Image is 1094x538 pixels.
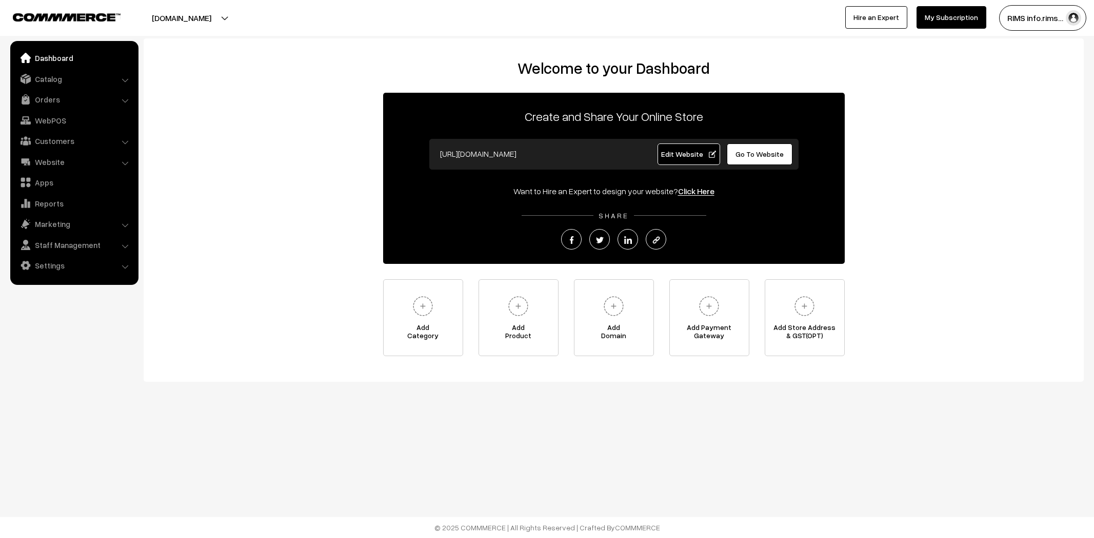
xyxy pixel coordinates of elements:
[670,323,749,344] span: Add Payment Gateway
[13,90,135,109] a: Orders
[845,6,907,29] a: Hire an Expert
[13,153,135,171] a: Website
[13,215,135,233] a: Marketing
[13,70,135,88] a: Catalog
[600,292,628,320] img: plus.svg
[615,523,660,532] a: COMMMERCE
[13,13,121,21] img: COMMMERCE
[116,5,247,31] button: [DOMAIN_NAME]
[1066,10,1081,26] img: user
[13,194,135,213] a: Reports
[695,292,723,320] img: plus.svg
[765,323,844,344] span: Add Store Address & GST(OPT)
[13,173,135,192] a: Apps
[765,279,845,356] a: Add Store Address& GST(OPT)
[13,236,135,254] a: Staff Management
[574,279,654,356] a: AddDomain
[669,279,749,356] a: Add PaymentGateway
[999,5,1086,31] button: RIMS info.rims…
[917,6,986,29] a: My Subscription
[154,59,1073,77] h2: Welcome to your Dashboard
[383,279,463,356] a: AddCategory
[661,150,716,158] span: Edit Website
[384,323,463,344] span: Add Category
[790,292,819,320] img: plus.svg
[479,323,558,344] span: Add Product
[409,292,437,320] img: plus.svg
[13,111,135,130] a: WebPOS
[593,211,634,220] span: SHARE
[13,132,135,150] a: Customers
[504,292,532,320] img: plus.svg
[13,10,103,23] a: COMMMERCE
[13,49,135,67] a: Dashboard
[479,279,559,356] a: AddProduct
[383,185,845,197] div: Want to Hire an Expert to design your website?
[727,143,793,165] a: Go To Website
[735,150,784,158] span: Go To Website
[13,256,135,275] a: Settings
[383,107,845,126] p: Create and Share Your Online Store
[574,323,653,344] span: Add Domain
[678,186,714,196] a: Click Here
[658,143,720,165] a: Edit Website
